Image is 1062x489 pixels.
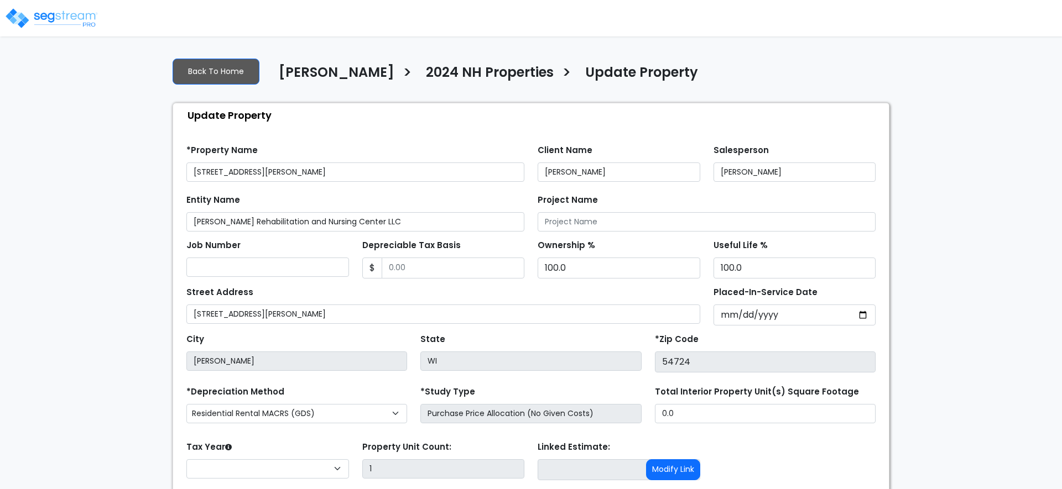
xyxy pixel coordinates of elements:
[362,257,382,278] span: $
[577,65,698,88] a: Update Property
[403,64,412,85] h3: >
[538,441,610,454] label: Linked Estimate:
[418,65,554,88] a: 2024 NH Properties
[538,194,598,207] label: Project Name
[362,441,451,454] label: Property Unit Count:
[646,459,700,480] button: Modify Link
[362,239,461,252] label: Depreciable Tax Basis
[585,65,698,83] h4: Update Property
[186,441,232,454] label: Tax Year
[538,212,876,232] input: Project Name
[279,65,394,83] h4: [PERSON_NAME]
[655,333,699,346] label: *Zip Code
[538,257,700,278] input: Ownership
[538,239,595,252] label: Ownership %
[186,239,241,252] label: Job Number
[420,386,475,398] label: *Study Type
[562,64,571,85] h3: >
[714,286,818,299] label: Placed-In-Service Date
[655,351,876,372] input: Zip Code
[186,333,204,346] label: City
[4,7,98,29] img: logo_pro_r.png
[714,239,768,252] label: Useful Life %
[655,404,876,423] input: total square foot
[186,286,253,299] label: Street Address
[173,59,259,85] a: Back To Home
[179,103,889,127] div: Update Property
[186,162,524,182] input: Property Name
[382,257,525,278] input: 0.00
[426,65,554,83] h4: 2024 NH Properties
[186,144,258,157] label: *Property Name
[538,144,592,157] label: Client Name
[362,459,525,479] input: Building Count
[420,333,445,346] label: State
[186,386,284,398] label: *Depreciation Method
[655,386,859,398] label: Total Interior Property Unit(s) Square Footage
[186,212,524,232] input: Entity Name
[714,257,876,278] input: Depreciation
[538,162,700,182] input: Client Name
[186,194,240,207] label: Entity Name
[186,304,700,324] input: Street Address
[270,65,394,88] a: [PERSON_NAME]
[714,144,769,157] label: Salesperson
